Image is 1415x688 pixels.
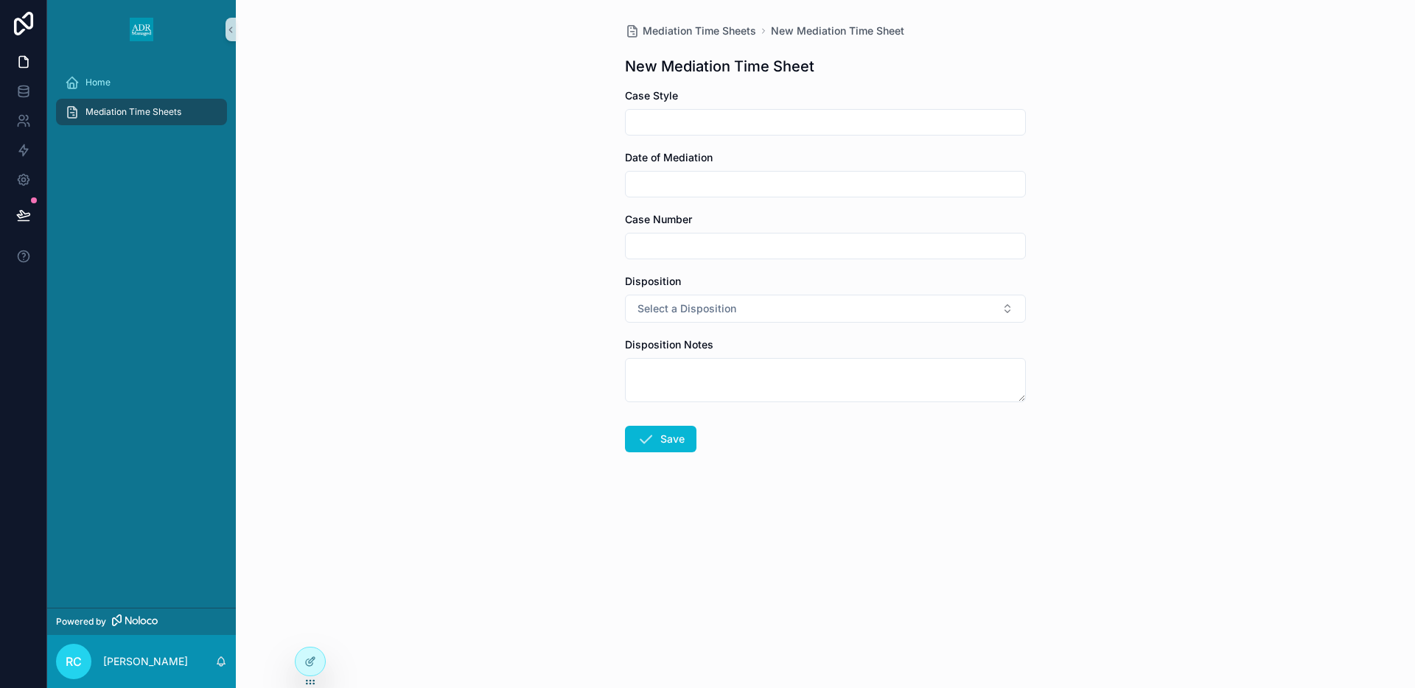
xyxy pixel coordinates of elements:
[625,24,756,38] a: Mediation Time Sheets
[103,654,188,669] p: [PERSON_NAME]
[85,77,111,88] span: Home
[637,301,736,316] span: Select a Disposition
[66,653,82,670] span: RC
[85,106,181,118] span: Mediation Time Sheets
[625,89,678,102] span: Case Style
[643,24,756,38] span: Mediation Time Sheets
[625,426,696,452] button: Save
[47,608,236,635] a: Powered by
[56,69,227,96] a: Home
[56,99,227,125] a: Mediation Time Sheets
[771,24,904,38] a: New Mediation Time Sheet
[625,338,713,351] span: Disposition Notes
[625,56,814,77] h1: New Mediation Time Sheet
[130,18,153,41] img: App logo
[625,213,692,225] span: Case Number
[625,151,713,164] span: Date of Mediation
[47,59,236,144] div: scrollable content
[625,295,1026,323] button: Select Button
[625,275,681,287] span: Disposition
[56,616,106,628] span: Powered by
